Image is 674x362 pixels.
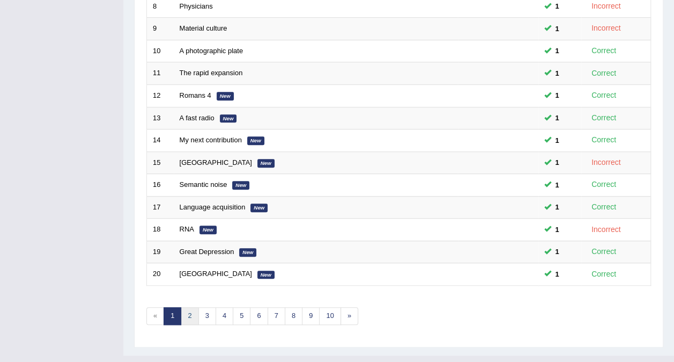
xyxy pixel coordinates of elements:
td: 14 [147,129,174,152]
em: New [250,204,268,212]
a: Physicians [180,2,213,10]
a: Language acquisition [180,203,246,211]
em: New [257,271,275,279]
td: 11 [147,62,174,85]
em: New [247,136,264,145]
div: Correct [587,112,621,124]
span: You can still take this question [551,1,564,12]
a: Material culture [180,24,227,32]
td: 16 [147,174,174,197]
span: You can still take this question [551,201,564,213]
div: Correct [587,134,621,146]
td: 15 [147,151,174,174]
div: Correct [587,45,621,57]
a: 1 [164,307,181,325]
a: My next contribution [180,136,242,144]
a: 5 [233,307,250,325]
td: 10 [147,40,174,62]
a: Semantic noise [180,180,227,189]
div: Incorrect [587,22,625,34]
div: Incorrect [587,156,625,169]
div: Correct [587,89,621,102]
td: 20 [147,263,174,286]
a: 7 [268,307,285,325]
span: You can still take this question [551,157,564,168]
span: You can still take this question [551,112,564,124]
span: You can still take this question [551,179,564,191]
em: New [220,114,237,123]
div: Incorrect [587,223,625,236]
a: 2 [181,307,198,325]
a: » [340,307,358,325]
div: Correct [587,201,621,213]
a: Romans 4 [180,91,211,99]
span: You can still take this question [551,68,564,79]
span: You can still take this question [551,90,564,101]
a: RNA [180,225,194,233]
a: A photographic plate [180,47,243,55]
em: New [239,248,256,257]
em: New [257,159,275,168]
td: 17 [147,196,174,219]
div: Correct [587,245,621,258]
a: 10 [319,307,340,325]
a: 4 [216,307,233,325]
em: New [199,226,217,234]
span: You can still take this question [551,269,564,280]
span: You can still take this question [551,135,564,146]
span: You can still take this question [551,45,564,56]
td: 12 [147,84,174,107]
span: « [146,307,164,325]
span: You can still take this question [551,224,564,235]
td: 19 [147,241,174,263]
div: Correct [587,268,621,280]
a: Great Depression [180,248,234,256]
td: 13 [147,107,174,129]
a: 8 [285,307,302,325]
a: The rapid expansion [180,69,243,77]
a: [GEOGRAPHIC_DATA] [180,158,252,166]
div: Correct [587,67,621,79]
span: You can still take this question [551,246,564,257]
a: [GEOGRAPHIC_DATA] [180,270,252,278]
em: New [232,181,249,190]
a: A fast radio [180,114,214,122]
div: Correct [587,178,621,191]
a: 3 [198,307,216,325]
span: You can still take this question [551,23,564,34]
em: New [217,92,234,100]
a: 9 [302,307,320,325]
td: 9 [147,18,174,40]
a: 6 [250,307,268,325]
td: 18 [147,219,174,241]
